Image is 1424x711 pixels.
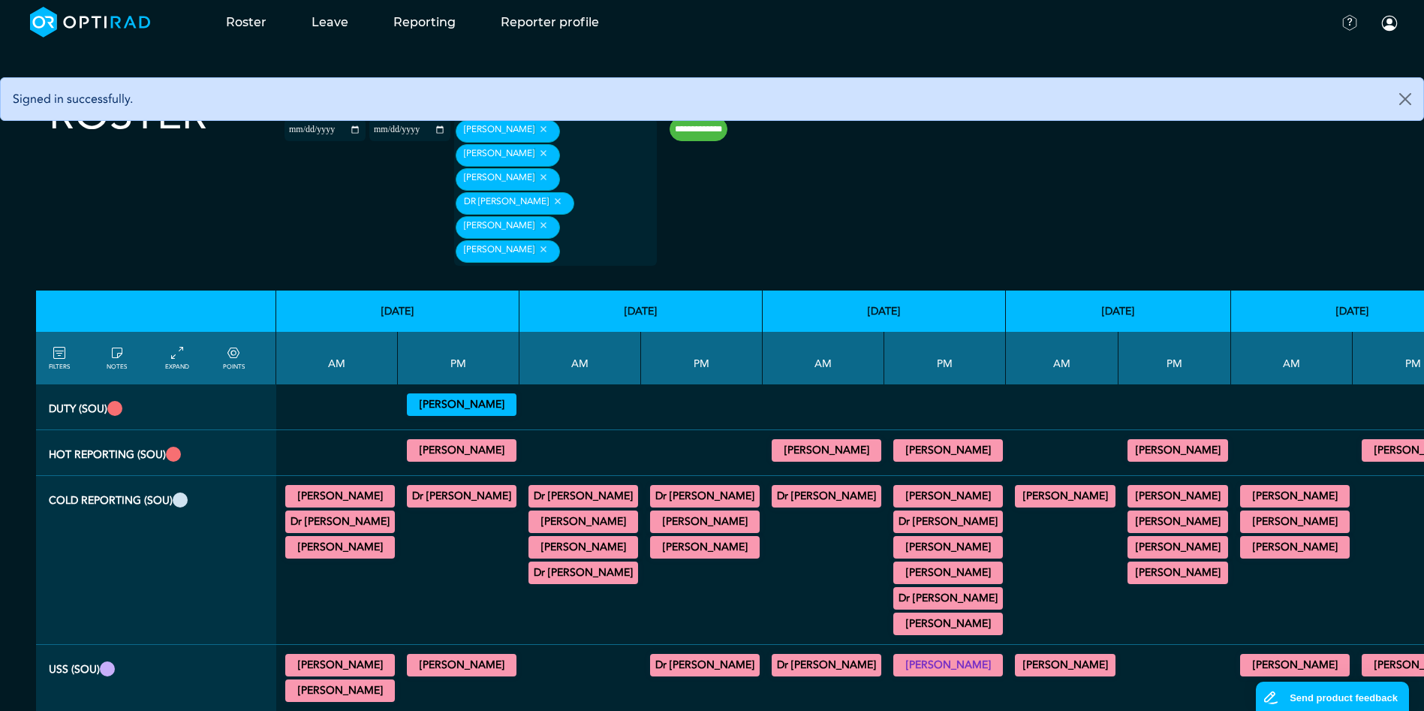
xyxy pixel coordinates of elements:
[1240,511,1350,533] div: General CT/General MRI 08:00 - 10:30
[407,439,516,462] div: MRI Trauma & Urgent/CT Trauma & Urgent 13:00 - 17:30
[456,120,560,143] div: [PERSON_NAME]
[456,168,560,191] div: [PERSON_NAME]
[641,332,763,384] th: PM
[534,148,552,158] button: Remove item: '8f6c46f2-3453-42a8-890f-0d052f8d4a0f'
[763,291,1006,332] th: [DATE]
[1127,511,1228,533] div: General CT/General MRI 14:00 - 16:00
[1242,513,1347,531] summary: [PERSON_NAME]
[534,172,552,182] button: Remove item: '368285ec-215c-4d2c-8c4a-3789a57936ec'
[549,196,566,206] button: Remove item: '87cca54e-ea07-4d23-8121-45a1cdd63a82'
[1130,441,1226,459] summary: [PERSON_NAME]
[165,345,189,372] a: collapse/expand entries
[1118,332,1231,384] th: PM
[1006,332,1118,384] th: AM
[1017,656,1113,674] summary: [PERSON_NAME]
[774,487,879,505] summary: Dr [PERSON_NAME]
[528,485,638,508] div: General CT 07:30 - 09:00
[407,485,516,508] div: General MRI/General CT 17:00 - 18:00
[531,513,636,531] summary: [PERSON_NAME]
[30,7,151,38] img: brand-opti-rad-logos-blue-and-white-d2f68631ba2948856bd03f2d395fb146ddc8fb01b4b6e9315ea85fa773367...
[896,656,1001,674] summary: [PERSON_NAME]
[519,291,763,332] th: [DATE]
[288,538,393,556] summary: [PERSON_NAME]
[288,682,393,700] summary: [PERSON_NAME]
[893,613,1003,635] div: General CT/General MRI 16:00 - 17:00
[893,562,1003,584] div: General MRI/General CT 14:00 - 16:00
[1242,656,1347,674] summary: [PERSON_NAME]
[531,564,636,582] summary: Dr [PERSON_NAME]
[650,654,760,676] div: US Diagnostic MSK 14:00 - 17:00
[652,513,757,531] summary: [PERSON_NAME]
[288,487,393,505] summary: [PERSON_NAME]
[1130,538,1226,556] summary: [PERSON_NAME]
[1017,487,1113,505] summary: [PERSON_NAME]
[36,430,276,476] th: Hot Reporting (SOU)
[407,393,516,416] div: Vetting (30 PF Points) 13:00 - 17:00
[528,536,638,559] div: General CT 09:30 - 10:30
[896,564,1001,582] summary: [PERSON_NAME]
[772,439,881,462] div: MRI Trauma & Urgent/CT Trauma & Urgent 09:00 - 13:00
[456,240,560,263] div: [PERSON_NAME]
[36,384,276,430] th: Duty (SOU)
[534,124,552,134] button: Remove item: '7b26274d-5c83-42da-8388-eab6ede37723'
[276,332,398,384] th: AM
[772,654,881,676] div: General US 09:00 - 13:00
[893,536,1003,559] div: General CT/General MRI 13:00 - 14:00
[652,656,757,674] summary: Dr [PERSON_NAME]
[531,538,636,556] summary: [PERSON_NAME]
[1130,513,1226,531] summary: [PERSON_NAME]
[896,615,1001,633] summary: [PERSON_NAME]
[49,90,207,140] h2: Roster
[1015,485,1115,508] div: General CT 09:00 - 12:30
[1130,487,1226,505] summary: [PERSON_NAME]
[276,291,519,332] th: [DATE]
[407,654,516,676] div: General US 13:00 - 17:00
[534,220,552,230] button: Remove item: '97e3e3f9-39bb-4959-b53e-e846ea2b57b3'
[1130,564,1226,582] summary: [PERSON_NAME]
[1127,536,1228,559] div: General CT/General MRI 15:00 - 17:00
[531,487,636,505] summary: Dr [PERSON_NAME]
[456,144,560,167] div: [PERSON_NAME]
[563,246,638,259] input: null
[893,485,1003,508] div: General CT/General MRI 13:00 - 15:00
[774,441,879,459] summary: [PERSON_NAME]
[409,656,514,674] summary: [PERSON_NAME]
[893,439,1003,462] div: MRI Trauma & Urgent/CT Trauma & Urgent 13:00 - 17:00
[896,538,1001,556] summary: [PERSON_NAME]
[534,244,552,255] button: Remove item: 'e0a2eaf6-8c2c-496f-9127-c3d7ac89e4ca'
[896,487,1001,505] summary: [PERSON_NAME]
[528,511,638,533] div: General CT/General MRI 09:00 - 13:00
[409,441,514,459] summary: [PERSON_NAME]
[285,679,395,702] div: General US 09:00 - 13:00
[398,332,519,384] th: PM
[107,345,127,372] a: show/hide notes
[288,656,393,674] summary: [PERSON_NAME]
[288,513,393,531] summary: Dr [PERSON_NAME]
[519,332,641,384] th: AM
[456,192,574,215] div: Dr [PERSON_NAME]
[528,562,638,584] div: General CT 11:00 - 12:00
[650,485,760,508] div: CB CT Dental 12:00 - 13:00
[652,538,757,556] summary: [PERSON_NAME]
[763,332,884,384] th: AM
[650,511,760,533] div: General CT 13:00 - 17:30
[1240,536,1350,559] div: General CT 10:30 - 11:30
[1231,332,1353,384] th: AM
[1015,654,1115,676] div: General US 09:00 - 12:00
[884,332,1006,384] th: PM
[36,476,276,645] th: Cold Reporting (SOU)
[896,589,1001,607] summary: Dr [PERSON_NAME]
[774,656,879,674] summary: Dr [PERSON_NAME]
[772,485,881,508] div: General CT 08:00 - 09:00
[893,654,1003,676] div: General US 13:00 - 17:00
[1242,538,1347,556] summary: [PERSON_NAME]
[1127,439,1228,462] div: CT Trauma & Urgent/MRI Trauma & Urgent 13:00 - 17:30
[49,345,70,372] a: FILTERS
[896,513,1001,531] summary: Dr [PERSON_NAME]
[1127,562,1228,584] div: CB CT Dental 17:30 - 18:30
[409,396,514,414] summary: [PERSON_NAME]
[409,487,514,505] summary: Dr [PERSON_NAME]
[1006,291,1231,332] th: [DATE]
[650,536,760,559] div: General CT/General MRI 14:00 - 15:00
[1240,654,1350,676] div: General US 09:00 - 13:00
